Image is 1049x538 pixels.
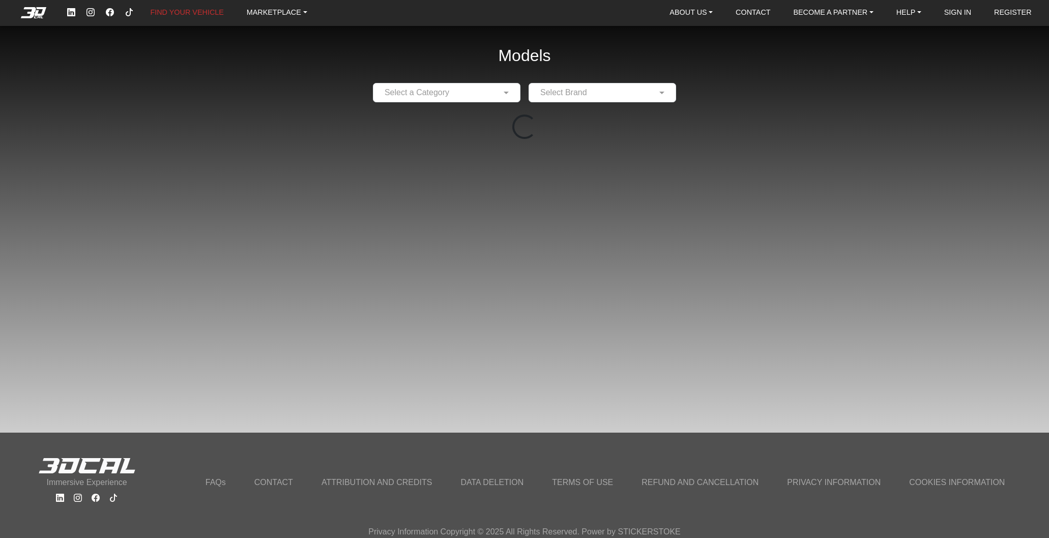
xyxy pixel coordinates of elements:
[199,473,232,492] a: FAQs
[732,5,774,21] a: CONTACT
[940,5,976,21] a: SIGN IN
[789,5,877,21] a: BECOME A PARTNER
[368,526,681,538] p: Privacy Information Copyright © 2025 All Rights Reserved. Power by STICKERSTOKE
[990,5,1036,21] a: REGISTER
[546,473,619,492] a: TERMS OF USE
[498,33,550,79] h2: Models
[38,476,136,489] p: Immersive Experience
[781,473,887,492] a: PRIVACY INFORMATION
[243,5,311,21] a: MARKETPLACE
[903,473,1011,492] a: COOKIES INFORMATION
[892,5,925,21] a: HELP
[665,5,717,21] a: ABOUT US
[315,473,439,492] a: ATTRIBUTION AND CREDITS
[635,473,765,492] a: REFUND AND CANCELLATION
[454,473,530,492] a: DATA DELETION
[146,5,227,21] a: FIND YOUR VEHICLE
[248,473,299,492] a: CONTACT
